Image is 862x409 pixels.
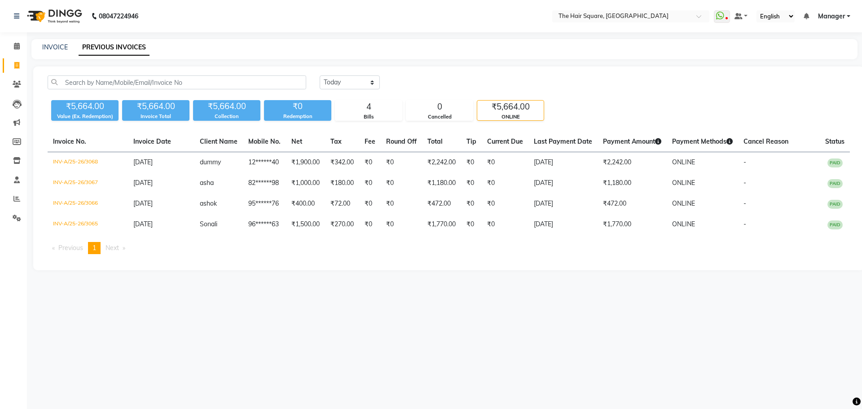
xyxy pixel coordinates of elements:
[528,194,598,214] td: [DATE]
[359,194,381,214] td: ₹0
[133,137,171,145] span: Invoice Date
[461,152,482,173] td: ₹0
[106,244,119,252] span: Next
[743,220,746,228] span: -
[264,100,331,113] div: ₹0
[359,214,381,235] td: ₹0
[534,137,592,145] span: Last Payment Date
[827,179,843,188] span: PAID
[264,113,331,120] div: Redemption
[58,244,83,252] span: Previous
[79,40,150,56] a: PREVIOUS INVOICES
[53,137,86,145] span: Invoice No.
[598,194,667,214] td: ₹472.00
[286,173,325,194] td: ₹1,000.00
[461,214,482,235] td: ₹0
[42,43,68,51] a: INVOICE
[122,113,189,120] div: Invoice Total
[422,173,461,194] td: ₹1,180.00
[482,214,528,235] td: ₹0
[743,179,746,187] span: -
[48,75,306,89] input: Search by Name/Mobile/Email/Invoice No
[461,173,482,194] td: ₹0
[598,152,667,173] td: ₹2,242.00
[286,194,325,214] td: ₹400.00
[827,200,843,209] span: PAID
[286,214,325,235] td: ₹1,500.00
[672,158,695,166] span: ONLINE
[528,214,598,235] td: [DATE]
[672,137,733,145] span: Payment Methods
[330,137,342,145] span: Tax
[200,137,237,145] span: Client Name
[528,173,598,194] td: [DATE]
[48,152,128,173] td: INV-A/25-26/3068
[672,199,695,207] span: ONLINE
[381,214,422,235] td: ₹0
[487,137,523,145] span: Current Due
[482,173,528,194] td: ₹0
[827,220,843,229] span: PAID
[48,214,128,235] td: INV-A/25-26/3065
[23,4,84,29] img: logo
[325,152,359,173] td: ₹342.00
[743,158,746,166] span: -
[381,194,422,214] td: ₹0
[603,137,661,145] span: Payment Amount
[743,199,746,207] span: -
[99,4,138,29] b: 08047224946
[482,194,528,214] td: ₹0
[48,173,128,194] td: INV-A/25-26/3067
[248,137,281,145] span: Mobile No.
[286,152,325,173] td: ₹1,900.00
[672,179,695,187] span: ONLINE
[477,113,544,121] div: ONLINE
[422,214,461,235] td: ₹1,770.00
[406,113,473,121] div: Cancelled
[133,220,153,228] span: [DATE]
[598,214,667,235] td: ₹1,770.00
[133,199,153,207] span: [DATE]
[482,152,528,173] td: ₹0
[325,194,359,214] td: ₹72.00
[133,158,153,166] span: [DATE]
[200,220,217,228] span: Sonali
[133,179,153,187] span: [DATE]
[92,244,96,252] span: 1
[598,173,667,194] td: ₹1,180.00
[381,152,422,173] td: ₹0
[528,152,598,173] td: [DATE]
[422,152,461,173] td: ₹2,242.00
[825,137,844,145] span: Status
[427,137,443,145] span: Total
[406,101,473,113] div: 0
[193,100,260,113] div: ₹5,664.00
[359,173,381,194] td: ₹0
[365,137,375,145] span: Fee
[48,242,850,254] nav: Pagination
[51,100,119,113] div: ₹5,664.00
[386,137,417,145] span: Round Off
[672,220,695,228] span: ONLINE
[291,137,302,145] span: Net
[335,113,402,121] div: Bills
[200,179,214,187] span: asha
[122,100,189,113] div: ₹5,664.00
[827,158,843,167] span: PAID
[48,194,128,214] td: INV-A/25-26/3066
[359,152,381,173] td: ₹0
[466,137,476,145] span: Tip
[818,12,845,21] span: Manager
[200,158,221,166] span: dummy
[51,113,119,120] div: Value (Ex. Redemption)
[477,101,544,113] div: ₹5,664.00
[200,199,217,207] span: ashok
[325,214,359,235] td: ₹270.00
[422,194,461,214] td: ₹472.00
[193,113,260,120] div: Collection
[335,101,402,113] div: 4
[743,137,788,145] span: Cancel Reason
[325,173,359,194] td: ₹180.00
[381,173,422,194] td: ₹0
[461,194,482,214] td: ₹0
